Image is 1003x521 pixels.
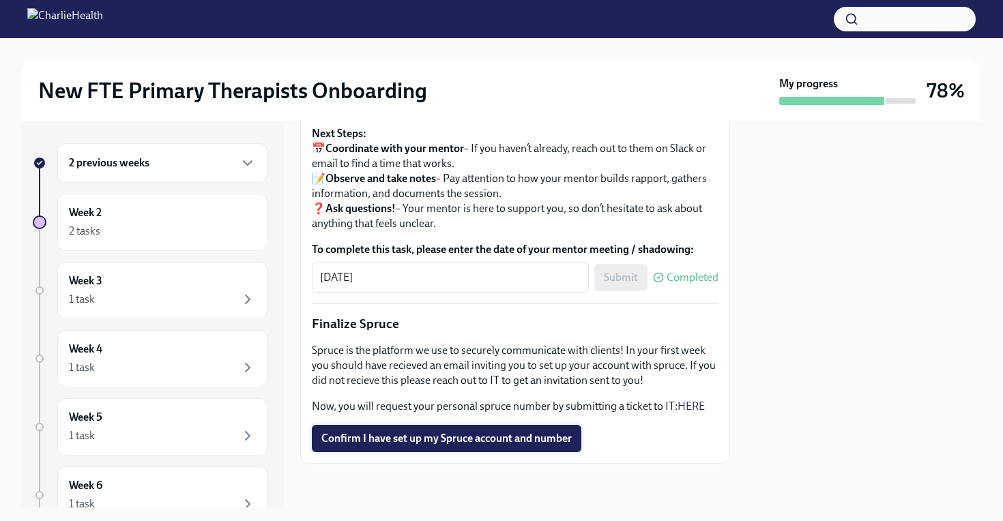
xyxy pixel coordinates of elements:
h6: Week 2 [69,205,102,220]
div: 1 task [69,496,95,511]
strong: Coordinate with your mentor [325,142,464,155]
strong: Ask questions! [325,202,396,215]
h6: 2 previous weeks [69,155,149,170]
strong: Next Steps: [312,127,366,140]
a: Week 31 task [33,262,267,319]
h2: New FTE Primary Therapists Onboarding [38,77,427,104]
div: 1 task [69,292,95,307]
img: CharlieHealth [27,8,103,30]
label: To complete this task, please enter the date of your mentor meeting / shadowing: [312,242,718,257]
h6: Week 5 [69,410,102,425]
a: Week 41 task [33,330,267,387]
div: 1 task [69,360,95,375]
strong: Observe and take notes [325,172,436,185]
p: Spruce is the platform we use to securely communicate with clients! In your first week you should... [312,343,718,388]
p: Finalize Spruce [312,315,718,333]
p: Now, you will request your personal spruce number by submitting a ticket to IT: [312,399,718,414]
p: 📅 – If you haven’t already, reach out to them on Slack or email to find a time that works. 📝 – Pa... [312,126,718,231]
a: HERE [678,400,705,413]
a: Week 51 task [33,398,267,456]
h3: 78% [927,78,965,103]
div: 2 previous weeks [57,143,267,183]
div: 1 task [69,428,95,443]
span: Completed [667,272,718,283]
textarea: [DATE] [320,269,581,286]
button: Confirm I have set up my Spruce account and number [312,425,581,452]
a: Week 22 tasks [33,194,267,251]
h6: Week 6 [69,478,102,493]
span: Confirm I have set up my Spruce account and number [321,432,572,445]
h6: Week 3 [69,273,102,288]
strong: My progress [779,76,838,91]
div: 2 tasks [69,224,100,239]
h6: Week 4 [69,342,102,357]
